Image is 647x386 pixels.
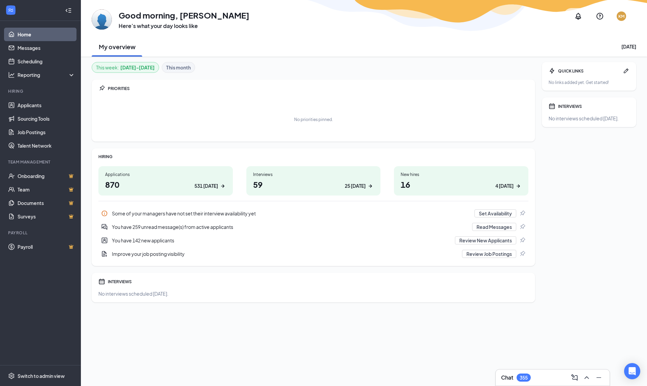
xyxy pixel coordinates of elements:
[8,88,74,94] div: Hiring
[474,209,516,217] button: Set Availability
[98,85,105,92] svg: Pin
[253,172,374,177] div: Interviews
[101,250,108,257] svg: DocumentAdd
[105,179,226,190] h1: 870
[105,172,226,177] div: Applications
[18,240,75,254] a: PayrollCrown
[558,68,620,74] div: QUICK LINKS
[99,42,135,51] h2: My overview
[596,12,604,20] svg: QuestionInfo
[569,372,580,383] button: ComposeMessage
[119,22,249,30] h3: Here’s what your day looks like
[593,372,604,383] button: Minimize
[18,71,75,78] div: Reporting
[520,375,528,381] div: 355
[101,210,108,217] svg: Info
[253,179,374,190] h1: 59
[98,290,528,297] div: No interviews scheduled [DATE].
[18,98,75,112] a: Applicants
[112,210,470,217] div: Some of your managers have not set their interview availability yet
[18,169,75,183] a: OnboardingCrown
[18,28,75,41] a: Home
[519,224,526,230] svg: Pin
[18,41,75,55] a: Messages
[18,183,75,196] a: TeamCrown
[108,279,528,285] div: INTERVIEWS
[8,373,15,379] svg: Settings
[595,374,603,382] svg: Minimize
[98,278,105,285] svg: Calendar
[624,363,640,379] div: Open Intercom Messenger
[519,237,526,244] svg: Pin
[472,223,516,231] button: Read Messages
[18,55,75,68] a: Scheduling
[623,67,629,74] svg: Pen
[194,182,218,189] div: 531 [DATE]
[519,250,526,257] svg: Pin
[98,234,528,247] div: You have 142 new applicants
[621,43,636,50] div: [DATE]
[98,220,528,234] div: You have 259 unread message(s) from active applicants
[574,12,582,20] svg: Notifications
[65,7,72,14] svg: Collapse
[345,182,366,189] div: 25 [DATE]
[394,166,528,196] a: New hires164 [DATE]ArrowRight
[18,210,75,223] a: SurveysCrown
[246,166,381,196] a: Interviews5925 [DATE]ArrowRight
[98,234,528,247] a: UserEntityYou have 142 new applicantsReview New ApplicantsPin
[98,207,528,220] div: Some of your managers have not set their interview availability yet
[401,172,522,177] div: New hires
[549,80,629,85] div: No links added yet. Get started!
[462,250,516,258] button: Review Job Postings
[18,112,75,125] a: Sourcing Tools
[8,230,74,236] div: Payroll
[7,7,14,13] svg: WorkstreamLogo
[519,210,526,217] svg: Pin
[455,236,516,244] button: Review New Applicants
[515,183,522,189] svg: ArrowRight
[8,159,74,165] div: Team Management
[98,207,528,220] a: InfoSome of your managers have not set their interview availability yetSet AvailabilityPin
[119,9,249,21] h1: Good morning, [PERSON_NAME]
[18,125,75,139] a: Job Postings
[112,237,451,244] div: You have 142 new applicants
[501,374,513,381] h3: Chat
[401,179,522,190] h1: 16
[8,71,15,78] svg: Analysis
[549,67,555,74] svg: Bolt
[112,224,468,230] div: You have 259 unread message(s) from active applicants
[618,13,624,19] div: KM
[18,139,75,152] a: Talent Network
[583,374,591,382] svg: ChevronUp
[18,373,65,379] div: Switch to admin view
[549,103,555,110] svg: Calendar
[92,9,112,30] img: Kalynn Muha
[367,183,374,189] svg: ArrowRight
[571,374,579,382] svg: ComposeMessage
[112,250,458,257] div: Improve your job posting visibility
[219,183,226,189] svg: ArrowRight
[581,372,592,383] button: ChevronUp
[98,166,233,196] a: Applications870531 [DATE]ArrowRight
[558,103,629,109] div: INTERVIEWS
[98,220,528,234] a: DoubleChatActiveYou have 259 unread message(s) from active applicantsRead MessagesPin
[18,196,75,210] a: DocumentsCrown
[101,237,108,244] svg: UserEntity
[120,64,155,71] b: [DATE] - [DATE]
[495,182,514,189] div: 4 [DATE]
[98,247,528,261] a: DocumentAddImprove your job posting visibilityReview Job PostingsPin
[166,64,191,71] b: This month
[98,154,528,159] div: HIRING
[101,224,108,230] svg: DoubleChatActive
[549,115,629,122] div: No interviews scheduled [DATE].
[294,117,333,122] div: No priorities pinned.
[98,247,528,261] div: Improve your job posting visibility
[96,64,155,71] div: This week :
[108,86,528,91] div: PRIORITIES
